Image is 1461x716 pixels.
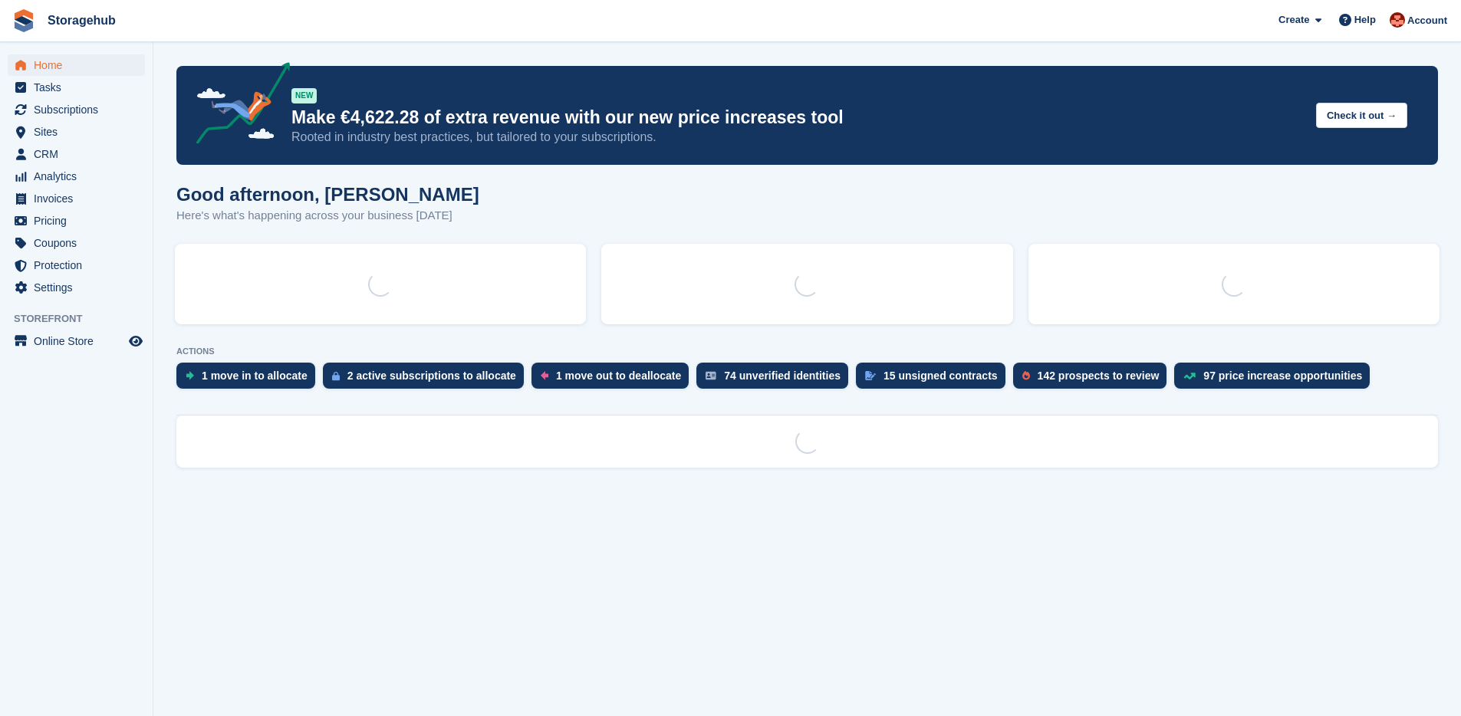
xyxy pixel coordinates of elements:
[176,184,479,205] h1: Good afternoon, [PERSON_NAME]
[176,207,479,225] p: Here's what's happening across your business [DATE]
[1183,373,1196,379] img: price_increase_opportunities-93ffe204e8149a01c8c9dc8f82e8f89637d9d84a8eef4429ea346261dce0b2c0.svg
[34,255,126,276] span: Protection
[1174,363,1377,396] a: 97 price increase opportunities
[8,77,145,98] a: menu
[556,369,681,382] div: 1 move out to deallocate
[1354,12,1376,28] span: Help
[1203,369,1362,382] div: 97 price increase opportunities
[34,210,126,232] span: Pricing
[706,371,716,380] img: verify_identity-adf6edd0f0f0b5bbfe63781bf79b02c33cf7c696d77639b501bdc392416b5a36.svg
[323,363,531,396] a: 2 active subscriptions to allocate
[724,369,841,382] div: 74 unverified identities
[332,371,340,381] img: active_subscription_to_allocate_icon-d502201f5373d7db506a760aba3b589e785aa758c864c3986d89f69b8ff3...
[1038,369,1160,382] div: 142 prospects to review
[34,99,126,120] span: Subscriptions
[8,54,145,76] a: menu
[202,369,308,382] div: 1 move in to allocate
[34,77,126,98] span: Tasks
[183,62,291,149] img: price-adjustments-announcement-icon-8257ccfd72463d97f412b2fc003d46551f7dbcb40ab6d574587a9cd5c0d94...
[34,143,126,165] span: CRM
[1407,13,1447,28] span: Account
[8,210,145,232] a: menu
[1316,103,1407,128] button: Check it out →
[1390,12,1405,28] img: Nick
[8,166,145,187] a: menu
[865,371,876,380] img: contract_signature_icon-13c848040528278c33f63329250d36e43548de30e8caae1d1a13099fd9432cc5.svg
[8,188,145,209] a: menu
[34,232,126,254] span: Coupons
[8,121,145,143] a: menu
[34,54,126,76] span: Home
[12,9,35,32] img: stora-icon-8386f47178a22dfd0bd8f6a31ec36ba5ce8667c1dd55bd0f319d3a0aa187defe.svg
[696,363,856,396] a: 74 unverified identities
[8,232,145,254] a: menu
[291,88,317,103] div: NEW
[34,166,126,187] span: Analytics
[34,188,126,209] span: Invoices
[41,8,122,33] a: Storagehub
[176,347,1438,356] p: ACTIONS
[8,255,145,276] a: menu
[856,363,1013,396] a: 15 unsigned contracts
[14,311,153,327] span: Storefront
[531,363,696,396] a: 1 move out to deallocate
[1013,363,1175,396] a: 142 prospects to review
[34,277,126,298] span: Settings
[8,99,145,120] a: menu
[34,330,126,352] span: Online Store
[186,371,194,380] img: move_ins_to_allocate_icon-fdf77a2bb77ea45bf5b3d319d69a93e2d87916cf1d5bf7949dd705db3b84f3ca.svg
[884,369,998,382] div: 15 unsigned contracts
[1022,371,1030,380] img: prospect-51fa495bee0391a8d652442698ab0144808aea92771e9ea1ae160a38d050c398.svg
[8,277,145,298] a: menu
[8,330,145,352] a: menu
[541,371,548,380] img: move_outs_to_deallocate_icon-f764333ba52eb49d3ac5e1228854f67142a1ed5810a6f6cc68b1a99e826820c5.svg
[176,363,323,396] a: 1 move in to allocate
[1278,12,1309,28] span: Create
[347,369,516,382] div: 2 active subscriptions to allocate
[8,143,145,165] a: menu
[34,121,126,143] span: Sites
[127,332,145,350] a: Preview store
[291,129,1304,146] p: Rooted in industry best practices, but tailored to your subscriptions.
[291,107,1304,129] p: Make €4,622.28 of extra revenue with our new price increases tool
